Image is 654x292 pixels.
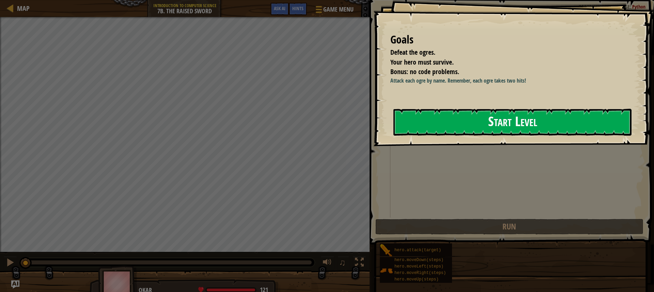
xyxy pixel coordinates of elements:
[394,248,441,253] span: hero.attack(target)
[390,48,435,57] span: Defeat the ogres.
[353,256,366,270] button: Toggle fullscreen
[382,48,628,57] li: Defeat the ogres.
[321,256,334,270] button: Adjust volume
[3,256,17,270] button: Ctrl + P: Pause
[394,258,443,262] span: hero.moveDown(steps)
[393,109,632,136] button: Start Level
[394,277,439,282] span: hero.moveUp(steps)
[380,244,393,257] img: portrait.png
[394,264,443,269] span: hero.moveLeft(steps)
[380,264,393,277] img: portrait.png
[17,4,30,13] span: Map
[339,257,346,268] span: ♫
[382,67,628,77] li: Bonus: no code problems.
[270,3,289,15] button: Ask AI
[390,67,459,76] span: Bonus: no code problems.
[394,271,446,275] span: hero.moveRight(steps)
[14,4,30,13] a: Map
[274,5,285,12] span: Ask AI
[375,219,643,235] button: Run
[310,3,358,19] button: Game Menu
[11,280,19,289] button: Ask AI
[390,32,630,48] div: Goals
[323,5,354,14] span: Game Menu
[390,77,635,85] p: Attack each ogre by name. Remember, each ogre takes two hits!
[382,57,628,67] li: Your hero must survive.
[292,5,303,12] span: Hints
[390,57,454,67] span: Your hero must survive.
[338,256,349,270] button: ♫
